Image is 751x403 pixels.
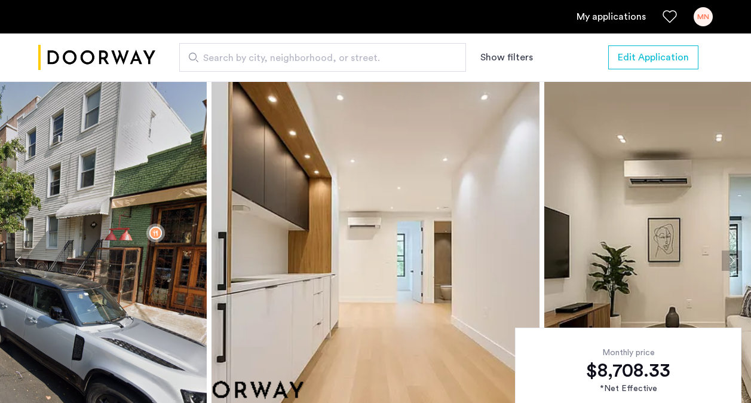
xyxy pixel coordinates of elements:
div: *Net Effective [534,383,722,395]
span: Search by city, neighborhood, or street. [203,51,433,65]
a: Cazamio logo [38,35,155,80]
div: MN [694,7,713,26]
button: Previous apartment [9,251,29,271]
iframe: chat widget [701,355,739,391]
button: Next apartment [722,251,742,271]
img: logo [38,35,155,80]
div: Monthly price [534,347,722,359]
input: Apartment Search [179,43,466,72]
button: button [608,45,698,69]
a: Favorites [663,10,677,24]
button: Show or hide filters [480,50,533,65]
a: My application [577,10,646,24]
span: Edit Application [618,50,689,65]
div: $8,708.33 [534,359,722,383]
